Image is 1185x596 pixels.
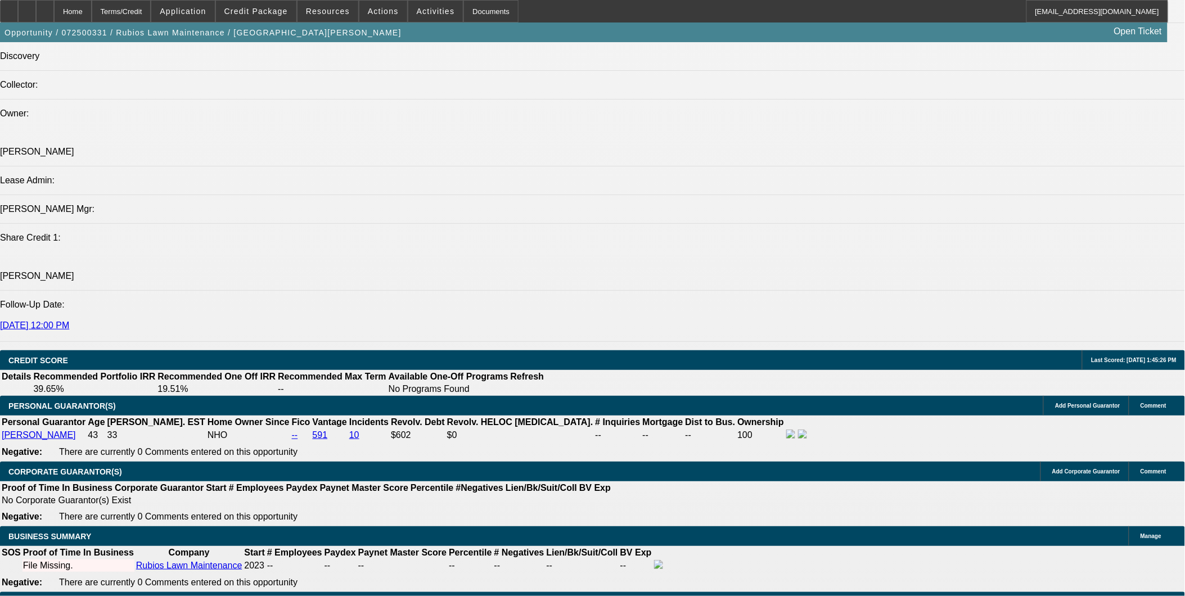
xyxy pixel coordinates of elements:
td: -- [324,559,357,572]
td: No Corporate Guarantor(s) Exist [1,495,616,506]
th: Proof of Time In Business [1,482,113,494]
b: Dist to Bus. [686,417,736,427]
td: 19.51% [157,383,276,395]
td: $0 [447,429,594,441]
button: Resources [298,1,358,22]
b: # Employees [267,548,322,557]
span: CREDIT SCORE [8,356,68,365]
b: Company [169,548,210,557]
button: Activities [408,1,463,22]
span: Actions [368,7,399,16]
b: # Inquiries [595,417,640,427]
td: No Programs Found [388,383,509,395]
div: File Missing. [23,561,134,571]
b: Paydex [325,548,356,557]
span: Manage [1141,533,1161,539]
b: BV Exp [579,483,611,493]
td: 33 [107,429,206,441]
td: -- [620,559,652,572]
b: Lien/Bk/Suit/Coll [506,483,577,493]
span: There are currently 0 Comments entered on this opportunity [59,577,298,587]
th: Available One-Off Programs [388,371,509,382]
a: [PERSON_NAME] [2,430,76,440]
div: -- [494,561,544,571]
b: Paydex [286,483,318,493]
th: Recommended Portfolio IRR [33,371,156,382]
img: linkedin-icon.png [798,430,807,439]
td: -- [594,429,641,441]
b: Percentile [411,483,453,493]
th: Recommended One Off IRR [157,371,276,382]
td: -- [685,429,736,441]
td: NHO [207,429,290,441]
b: Vantage [313,417,347,427]
span: Comment [1141,468,1166,475]
a: -- [292,430,298,440]
div: -- [358,561,447,571]
td: 100 [737,429,785,441]
td: -- [642,429,684,441]
b: # Employees [229,483,284,493]
span: -- [267,561,273,570]
b: Fico [292,417,310,427]
th: Proof of Time In Business [22,547,134,558]
td: $602 [390,429,445,441]
td: 39.65% [33,383,156,395]
th: Details [1,371,31,382]
b: Lien/Bk/Suit/Coll [547,548,618,557]
b: Negative: [2,577,42,587]
b: Revolv. Debt [391,417,445,427]
b: Percentile [449,548,492,557]
td: 43 [87,429,105,441]
b: Incidents [349,417,389,427]
div: -- [449,561,492,571]
button: Actions [359,1,407,22]
b: Start [206,483,226,493]
td: -- [277,383,387,395]
b: # Negatives [494,548,544,557]
b: Personal Guarantor [2,417,85,427]
b: Start [244,548,264,557]
b: Ownership [737,417,784,427]
button: Application [151,1,214,22]
a: 591 [313,430,328,440]
b: Paynet Master Score [358,548,447,557]
span: There are currently 0 Comments entered on this opportunity [59,447,298,457]
b: Paynet Master Score [320,483,408,493]
b: Age [88,417,105,427]
b: Mortgage [643,417,683,427]
b: Negative: [2,447,42,457]
span: BUSINESS SUMMARY [8,532,91,541]
span: Add Corporate Guarantor [1052,468,1120,475]
th: SOS [1,547,21,558]
img: facebook-icon.png [786,430,795,439]
th: Refresh [510,371,545,382]
span: There are currently 0 Comments entered on this opportunity [59,512,298,521]
span: Credit Package [224,7,288,16]
span: Comment [1141,403,1166,409]
th: Recommended Max Term [277,371,387,382]
span: Activities [417,7,455,16]
a: 10 [349,430,359,440]
button: Credit Package [216,1,296,22]
img: facebook-icon.png [654,560,663,569]
span: PERSONAL GUARANTOR(S) [8,401,116,410]
b: BV Exp [620,548,652,557]
span: CORPORATE GUARANTOR(S) [8,467,122,476]
span: Add Personal Guarantor [1055,403,1120,409]
a: Open Ticket [1110,22,1166,41]
td: -- [546,559,619,572]
span: Application [160,7,206,16]
b: Negative: [2,512,42,521]
span: Resources [306,7,350,16]
b: Revolv. HELOC [MEDICAL_DATA]. [447,417,593,427]
span: Opportunity / 072500331 / Rubios Lawn Maintenance / [GEOGRAPHIC_DATA][PERSON_NAME] [4,28,402,37]
a: Rubios Lawn Maintenance [136,561,242,570]
b: Home Owner Since [208,417,290,427]
b: #Negatives [456,483,504,493]
span: Last Scored: [DATE] 1:45:26 PM [1091,357,1177,363]
td: 2023 [244,559,265,572]
b: Corporate Guarantor [115,483,204,493]
b: [PERSON_NAME]. EST [107,417,205,427]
